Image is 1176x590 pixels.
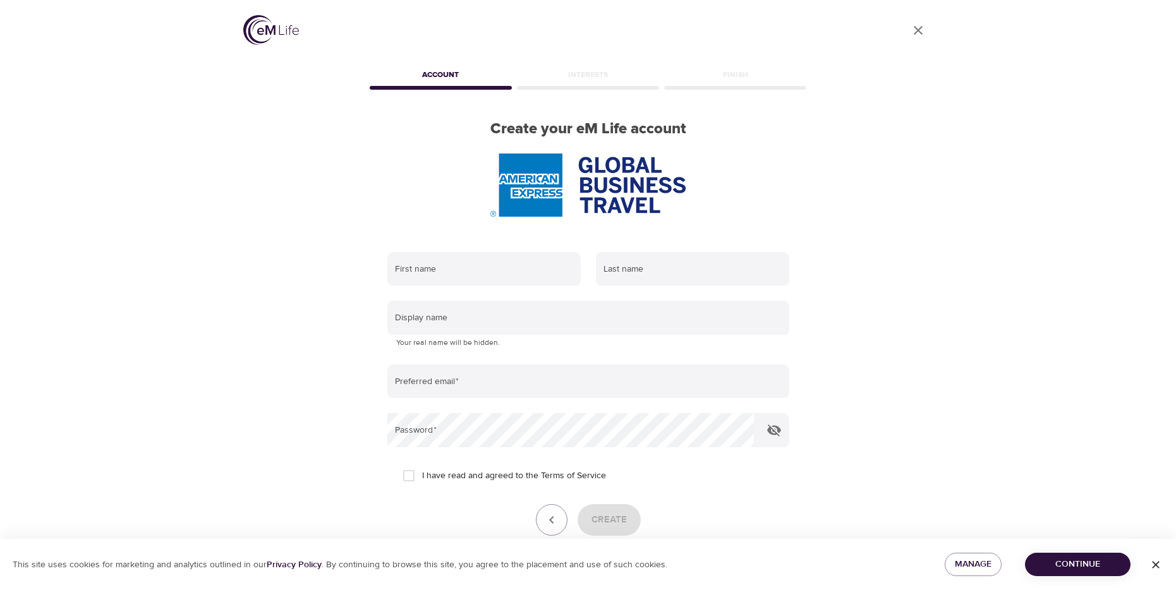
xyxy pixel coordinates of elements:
[955,557,991,572] span: Manage
[945,553,1002,576] button: Manage
[541,469,606,483] a: Terms of Service
[490,154,685,217] img: AmEx%20GBT%20logo.png
[422,469,606,483] span: I have read and agreed to the
[367,120,809,138] h2: Create your eM Life account
[1035,557,1120,572] span: Continue
[267,559,322,570] a: Privacy Policy
[243,15,299,45] img: logo
[396,337,780,349] p: Your real name will be hidden.
[1025,553,1131,576] button: Continue
[903,15,933,45] a: close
